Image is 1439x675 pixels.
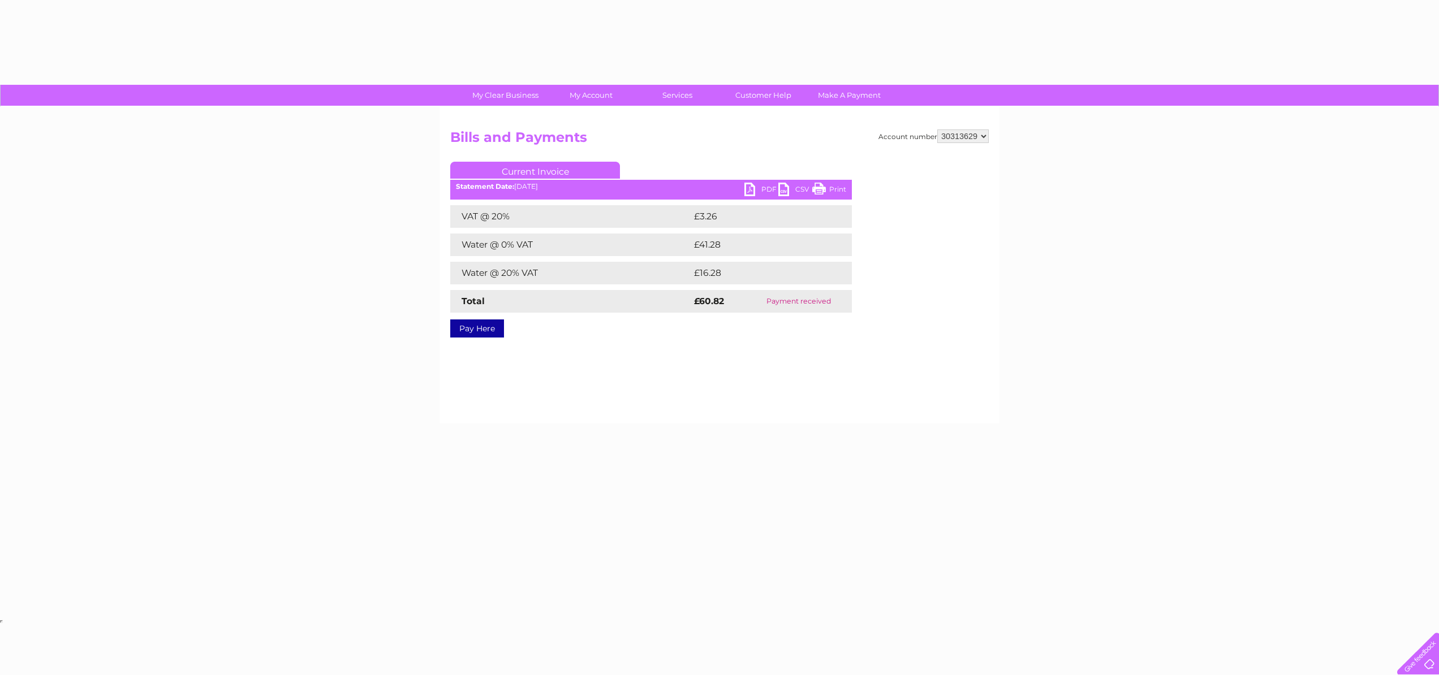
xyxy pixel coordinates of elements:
[545,85,638,106] a: My Account
[631,85,724,106] a: Services
[450,183,852,191] div: [DATE]
[812,183,846,199] a: Print
[691,262,828,284] td: £16.28
[450,262,691,284] td: Water @ 20% VAT
[450,162,620,179] a: Current Invoice
[778,183,812,199] a: CSV
[450,129,989,151] h2: Bills and Payments
[878,129,989,143] div: Account number
[694,296,724,306] strong: £60.82
[459,85,552,106] a: My Clear Business
[691,233,828,256] td: £41.28
[462,296,485,306] strong: Total
[744,183,778,199] a: PDF
[746,290,852,313] td: Payment received
[450,205,691,228] td: VAT @ 20%
[450,233,691,256] td: Water @ 0% VAT
[717,85,810,106] a: Customer Help
[450,319,504,337] a: Pay Here
[691,205,825,228] td: £3.26
[456,182,514,191] b: Statement Date:
[803,85,896,106] a: Make A Payment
